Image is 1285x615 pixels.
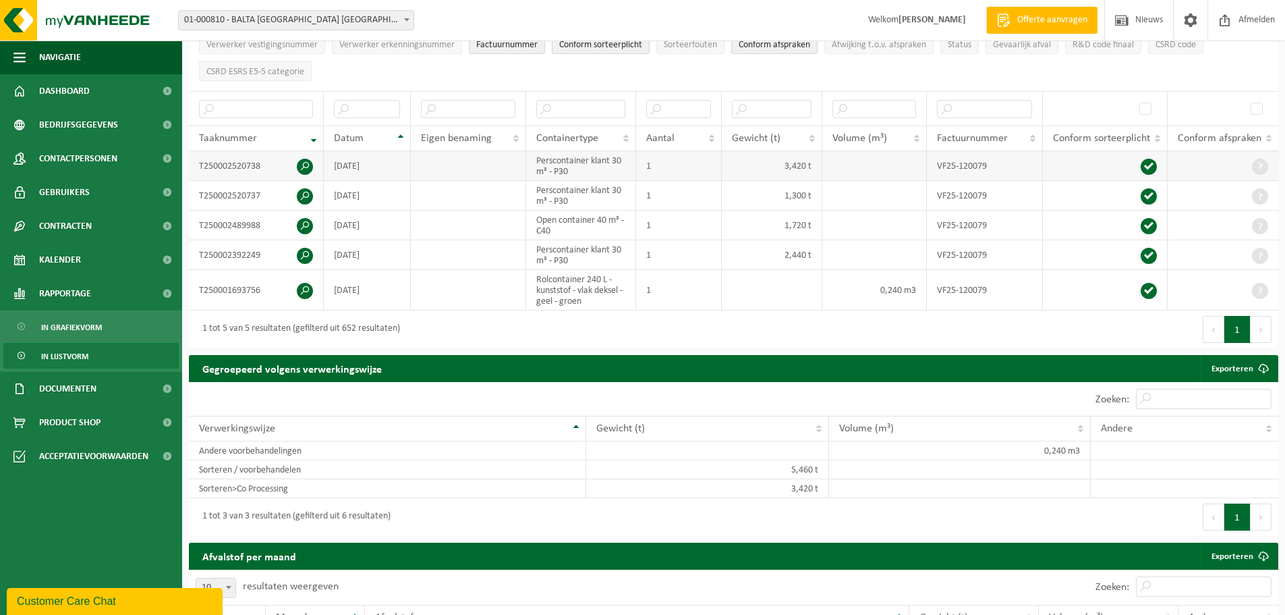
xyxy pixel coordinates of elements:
[664,40,717,50] span: Sorteerfouten
[189,151,324,181] td: T250002520738
[41,315,102,340] span: In grafiekvorm
[206,67,304,77] span: CSRD ESRS E5-5 categorie
[596,423,645,434] span: Gewicht (t)
[39,142,117,176] span: Contactpersonen
[189,181,324,211] td: T250002520737
[656,34,724,54] button: SorteerfoutenSorteerfouten: Activate to sort
[722,211,822,240] td: 1,720 t
[636,151,722,181] td: 1
[1073,40,1134,50] span: R&D code finaal
[526,240,636,270] td: Perscontainer klant 30 m³ - P30
[39,74,90,108] span: Dashboard
[586,479,829,498] td: 3,420 t
[1101,423,1133,434] span: Andere
[526,151,636,181] td: Perscontainer klant 30 m³ - P30
[334,133,364,144] span: Datum
[189,211,324,240] td: T250002489988
[646,133,675,144] span: Aantal
[206,40,318,50] span: Verwerker vestigingsnummer
[986,34,1058,54] button: Gevaarlijk afval : Activate to sort
[199,34,325,54] button: Verwerker vestigingsnummerVerwerker vestigingsnummer: Activate to sort
[179,11,413,30] span: 01-000810 - BALTA OUDENAARDE NV - OUDENAARDE
[824,34,934,54] button: Afwijking t.o.v. afsprakenAfwijking t.o.v. afspraken: Activate to sort
[822,270,927,311] td: 0,240 m3
[39,41,81,74] span: Navigatie
[636,181,722,211] td: 1
[1178,133,1261,144] span: Conform afspraken
[1095,394,1129,405] label: Zoeken:
[189,442,586,460] td: Andere voorbehandelingen
[324,270,411,311] td: [DATE]
[927,240,1043,270] td: VF25-120079
[986,7,1097,34] a: Offerte aanvragen
[1203,316,1224,343] button: Previous
[39,372,96,406] span: Documenten
[722,240,822,270] td: 2,440 t
[243,581,339,592] label: resultaten weergeven
[324,211,411,240] td: [DATE]
[196,505,391,529] div: 1 tot 3 van 3 resultaten (gefilterd uit 6 resultaten)
[189,355,395,381] h2: Gegroepeerd volgens verwerkingswijze
[199,133,257,144] span: Taaknummer
[722,181,822,211] td: 1,300 t
[1251,316,1272,343] button: Next
[839,423,894,434] span: Volume (m³)
[1053,133,1150,144] span: Conform sorteerplicht
[832,40,926,50] span: Afwijking t.o.v. afspraken
[3,314,179,340] a: In grafiekvorm
[636,211,722,240] td: 1
[526,270,636,311] td: Rolcontainer 240 L - kunststof - vlak deksel - geel - groen
[324,151,411,181] td: [DATE]
[332,34,462,54] button: Verwerker erkenningsnummerVerwerker erkenningsnummer: Activate to sort
[324,181,411,211] td: [DATE]
[586,460,829,479] td: 5,460 t
[552,34,650,54] button: Conform sorteerplicht : Activate to sort
[937,133,1008,144] span: Factuurnummer
[196,579,235,597] span: 10
[1201,543,1277,570] a: Exporteren
[189,270,324,311] td: T250001693756
[1095,582,1129,593] label: Zoeken:
[39,439,148,473] span: Acceptatievoorwaarden
[1251,504,1272,531] button: Next
[898,15,966,25] strong: [PERSON_NAME]
[469,34,545,54] button: FactuurnummerFactuurnummer: Activate to sort
[1224,316,1251,343] button: 1
[1224,504,1251,531] button: 1
[636,270,722,311] td: 1
[324,240,411,270] td: [DATE]
[196,578,236,598] span: 10
[199,61,312,81] button: CSRD ESRS E5-5 categorieCSRD ESRS E5-5 categorie: Activate to sort
[7,585,225,615] iframe: chat widget
[199,423,275,434] span: Verwerkingswijze
[829,442,1091,460] td: 0,240 m3
[559,40,642,50] span: Conform sorteerplicht
[636,240,722,270] td: 1
[927,211,1043,240] td: VF25-120079
[39,277,91,311] span: Rapportage
[940,34,979,54] button: StatusStatus: Activate to sort
[526,211,636,240] td: Open container 40 m³ - C40
[536,133,598,144] span: Containertype
[178,10,414,30] span: 01-000810 - BALTA OUDENAARDE NV - OUDENAARDE
[1155,40,1196,50] span: CSRD code
[832,133,887,144] span: Volume (m³)
[722,151,822,181] td: 3,420 t
[927,181,1043,211] td: VF25-120079
[189,240,324,270] td: T250002392249
[39,209,92,243] span: Contracten
[421,133,492,144] span: Eigen benaming
[927,270,1043,311] td: VF25-120079
[189,479,586,498] td: Sorteren>Co Processing
[1203,504,1224,531] button: Previous
[1014,14,1091,27] span: Offerte aanvragen
[196,317,400,342] div: 1 tot 5 van 5 resultaten (gefilterd uit 652 resultaten)
[1201,355,1277,382] a: Exporteren
[3,343,179,369] a: In lijstvorm
[476,40,538,50] span: Factuurnummer
[39,176,90,209] span: Gebruikers
[1065,34,1141,54] button: R&D code finaalR&amp;D code finaal: Activate to sort
[339,40,455,50] span: Verwerker erkenningsnummer
[1148,34,1203,54] button: CSRD codeCSRD code: Activate to sort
